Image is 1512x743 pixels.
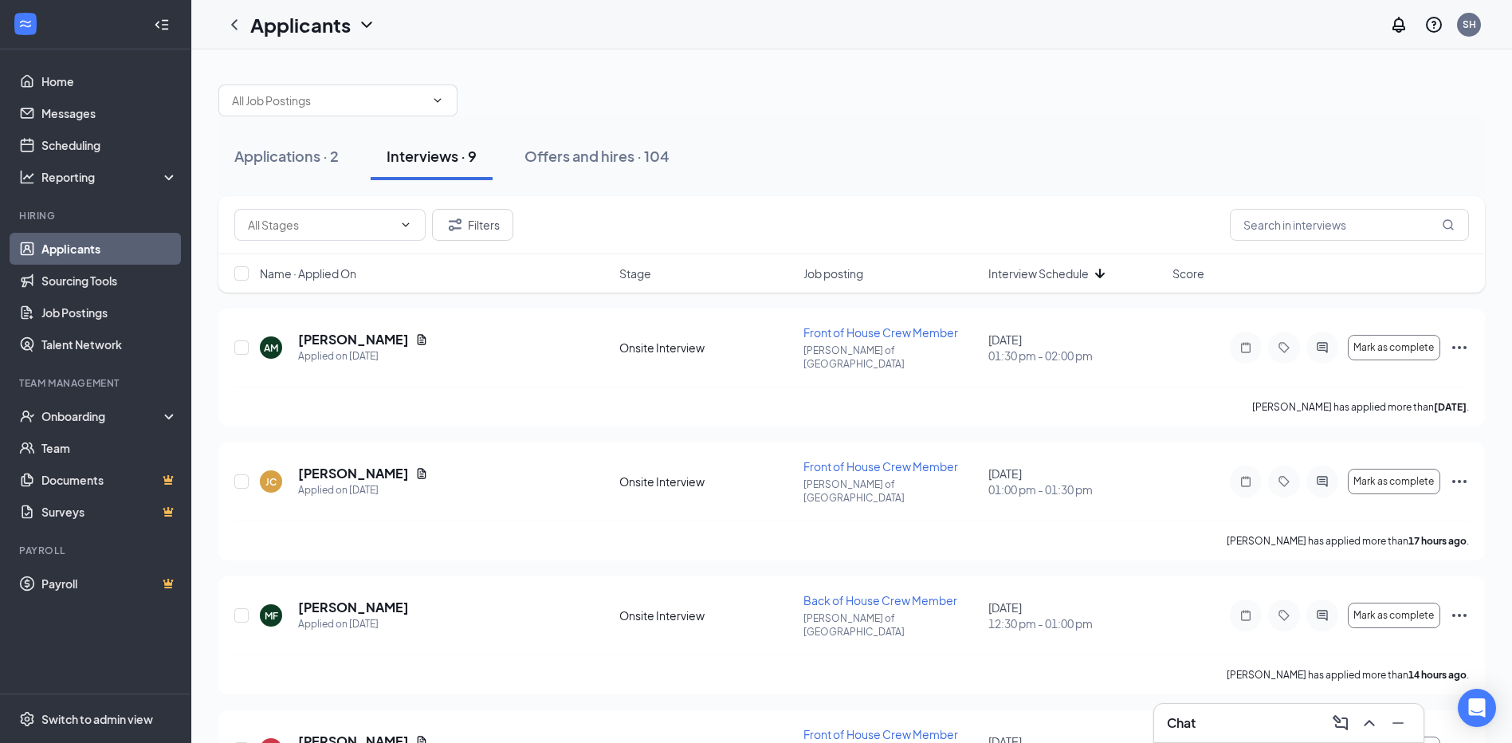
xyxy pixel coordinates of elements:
svg: Tag [1274,609,1294,622]
button: Mark as complete [1348,603,1440,628]
a: PayrollCrown [41,568,178,600]
svg: UserCheck [19,408,35,424]
b: 14 hours ago [1408,669,1467,681]
svg: ActiveChat [1313,475,1332,488]
svg: Note [1236,475,1255,488]
svg: Collapse [154,17,170,33]
div: [DATE] [988,600,1163,631]
svg: QuestionInfo [1424,15,1443,34]
svg: Note [1236,609,1255,622]
a: Scheduling [41,129,178,161]
div: Interviews · 9 [387,146,477,166]
svg: Settings [19,711,35,727]
svg: Ellipses [1450,338,1469,357]
svg: Tag [1274,475,1294,488]
button: Filter Filters [432,209,513,241]
h5: [PERSON_NAME] [298,331,409,348]
p: [PERSON_NAME] of [GEOGRAPHIC_DATA] [803,611,978,639]
span: Mark as complete [1353,476,1434,487]
div: Reporting [41,169,179,185]
svg: Ellipses [1450,606,1469,625]
p: [PERSON_NAME] has applied more than . [1252,400,1469,414]
div: [DATE] [988,332,1163,364]
span: Job posting [803,265,863,281]
svg: Document [415,467,428,480]
div: Applied on [DATE] [298,482,428,498]
span: Stage [619,265,651,281]
div: Team Management [19,376,175,390]
svg: ChevronUp [1360,714,1379,733]
div: MF [265,609,278,623]
a: Messages [41,97,178,129]
span: 01:00 pm - 01:30 pm [988,482,1163,497]
input: All Job Postings [232,92,425,109]
a: Team [41,432,178,464]
h1: Applicants [250,11,351,38]
p: [PERSON_NAME] of [GEOGRAPHIC_DATA] [803,478,978,505]
input: All Stages [248,216,393,234]
svg: Filter [446,215,465,234]
a: SurveysCrown [41,496,178,528]
div: Onsite Interview [619,607,794,623]
svg: Notifications [1389,15,1408,34]
div: Onsite Interview [619,340,794,356]
button: Mark as complete [1348,469,1440,494]
svg: ArrowDown [1090,264,1109,283]
svg: ActiveChat [1313,609,1332,622]
span: Mark as complete [1353,610,1434,621]
div: Hiring [19,209,175,222]
div: Applications · 2 [234,146,339,166]
svg: ChevronDown [399,218,412,231]
p: [PERSON_NAME] has applied more than . [1227,534,1469,548]
div: Onboarding [41,408,164,424]
svg: Analysis [19,169,35,185]
button: ComposeMessage [1328,710,1353,736]
svg: Note [1236,341,1255,354]
div: Offers and hires · 104 [524,146,670,166]
span: Front of House Crew Member [803,727,958,741]
svg: Ellipses [1450,472,1469,491]
span: 12:30 pm - 01:00 pm [988,615,1163,631]
div: [DATE] [988,466,1163,497]
h5: [PERSON_NAME] [298,465,409,482]
button: Minimize [1385,710,1411,736]
span: Front of House Crew Member [803,459,958,474]
b: 17 hours ago [1408,535,1467,547]
h3: Chat [1167,714,1196,732]
span: Front of House Crew Member [803,325,958,340]
a: Talent Network [41,328,178,360]
span: Back of House Crew Member [803,593,957,607]
svg: ActiveChat [1313,341,1332,354]
svg: Tag [1274,341,1294,354]
h5: [PERSON_NAME] [298,599,409,616]
div: SH [1463,18,1476,31]
button: Mark as complete [1348,335,1440,360]
span: Mark as complete [1353,342,1434,353]
a: Home [41,65,178,97]
div: Applied on [DATE] [298,616,409,632]
svg: Document [415,333,428,346]
svg: ChevronLeft [225,15,244,34]
b: [DATE] [1434,401,1467,413]
a: Job Postings [41,297,178,328]
div: Switch to admin view [41,711,153,727]
div: Onsite Interview [619,474,794,489]
svg: Minimize [1388,714,1408,733]
a: Sourcing Tools [41,265,178,297]
svg: ChevronDown [357,15,376,34]
div: AM [264,341,278,355]
span: Score [1172,265,1204,281]
div: JC [265,475,277,489]
svg: ChevronDown [431,94,444,107]
svg: WorkstreamLogo [18,16,33,32]
svg: ComposeMessage [1331,714,1350,733]
div: Open Intercom Messenger [1458,689,1496,727]
p: [PERSON_NAME] of [GEOGRAPHIC_DATA] [803,344,978,371]
a: Applicants [41,233,178,265]
div: Payroll [19,544,175,557]
a: DocumentsCrown [41,464,178,496]
button: ChevronUp [1357,710,1382,736]
div: Applied on [DATE] [298,348,428,364]
input: Search in interviews [1230,209,1469,241]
